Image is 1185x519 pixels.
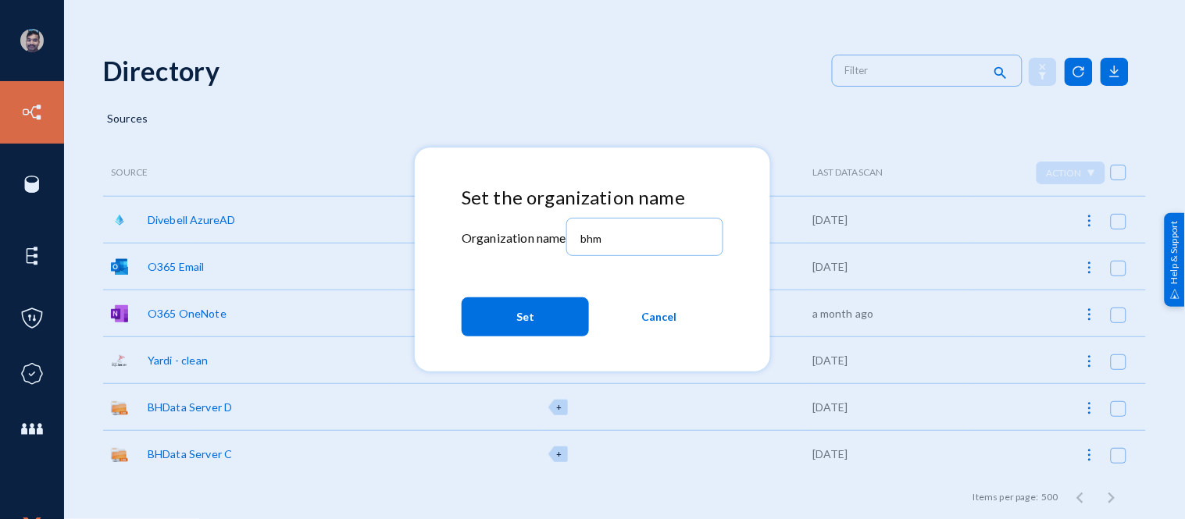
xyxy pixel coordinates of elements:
button: Set [462,297,589,336]
mat-label: Organization name [462,230,566,245]
input: Organization name [580,232,715,246]
h4: Set the organization name [462,187,723,209]
span: Cancel [642,303,677,331]
span: Set [516,303,534,331]
button: Cancel [595,297,723,336]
